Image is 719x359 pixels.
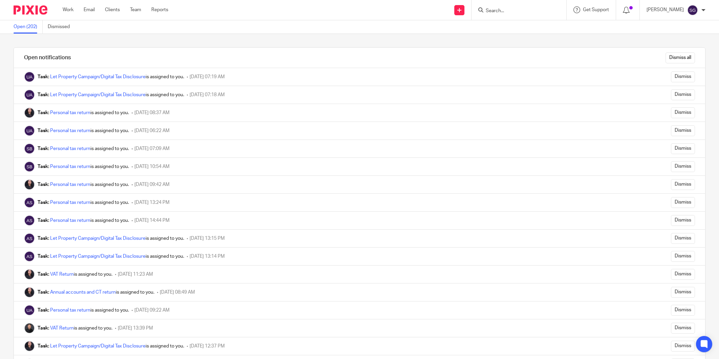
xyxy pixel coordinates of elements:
a: Let Property Campaign/Digital Tax Disclosure [50,236,146,241]
img: UKPA Accounts [24,125,35,136]
b: Task: [38,218,49,223]
input: Dismiss [671,161,695,172]
a: Reports [151,6,168,13]
img: Alisha Shrestha [24,197,35,208]
img: Alina Shrestha [24,233,35,244]
a: VAT Return [50,326,74,331]
a: Let Property Campaign/Digital Tax Disclosure [50,92,146,97]
img: svg%3E [687,5,698,16]
a: Personal tax return [50,164,90,169]
img: Christina Maharjan [24,287,35,298]
b: Task: [38,344,49,349]
input: Dismiss [671,215,695,226]
span: [DATE] 12:37 PM [190,344,225,349]
span: [DATE] 13:15 PM [190,236,225,241]
input: Dismiss [671,125,695,136]
span: [DATE] 11:23 AM [118,272,153,277]
input: Dismiss [671,251,695,262]
span: [DATE] 13:24 PM [134,200,170,205]
a: Open (202) [14,20,43,34]
p: [PERSON_NAME] [647,6,684,13]
input: Dismiss [671,233,695,244]
a: Personal tax return [50,308,90,313]
img: Christina Maharjan [24,341,35,352]
b: Task: [38,75,49,79]
img: Alina Shrestha [24,251,35,262]
div: is assigned to you. [38,235,184,242]
a: Let Property Campaign/Digital Tax Disclosure [50,254,146,259]
img: Pixie [14,5,47,15]
div: is assigned to you. [38,325,112,332]
img: UKPA Accounts [24,305,35,316]
div: is assigned to you. [38,253,184,260]
b: Task: [38,290,49,295]
img: UKPA Accounts [24,89,35,100]
b: Task: [38,308,49,313]
img: Susan Basnet [24,143,35,154]
input: Dismiss [671,269,695,280]
b: Task: [38,272,49,277]
img: Raman Bogati [24,323,35,334]
span: [DATE] 09:22 AM [134,308,170,313]
input: Dismiss [671,305,695,316]
a: VAT Return [50,272,74,277]
input: Dismiss [671,197,695,208]
img: Christina Maharjan [24,179,35,190]
span: Get Support [583,7,609,12]
img: Alisha Shrestha [24,215,35,226]
b: Task: [38,182,49,187]
img: Christina Maharjan [24,269,35,280]
b: Task: [38,146,49,151]
div: is assigned to you. [38,307,129,314]
a: Dismissed [48,20,75,34]
div: is assigned to you. [38,289,154,296]
b: Task: [38,236,49,241]
img: UKPA Accounts [24,71,35,82]
a: Personal tax return [50,146,90,151]
div: is assigned to you. [38,271,112,278]
span: [DATE] 08:49 AM [160,290,195,295]
div: is assigned to you. [38,343,184,350]
a: Work [63,6,73,13]
img: Susan Basnet [24,161,35,172]
div: is assigned to you. [38,109,129,116]
span: [DATE] 06:22 AM [134,128,170,133]
input: Dismiss [671,341,695,352]
input: Search [485,8,546,14]
div: is assigned to you. [38,73,184,80]
input: Dismiss all [666,52,695,63]
div: is assigned to you. [38,127,129,134]
a: Email [84,6,95,13]
b: Task: [38,254,49,259]
span: [DATE] 13:39 PM [118,326,153,331]
div: is assigned to you. [38,145,129,152]
a: Annual accounts and CT return [50,290,116,295]
b: Task: [38,128,49,133]
input: Dismiss [671,107,695,118]
input: Dismiss [671,287,695,298]
input: Dismiss [671,323,695,334]
input: Dismiss [671,179,695,190]
span: [DATE] 08:37 AM [134,110,170,115]
b: Task: [38,164,49,169]
b: Task: [38,92,49,97]
div: is assigned to you. [38,181,129,188]
b: Task: [38,110,49,115]
a: Let Property Campaign/Digital Tax Disclosure [50,75,146,79]
h1: Open notifications [24,54,71,61]
span: [DATE] 07:19 AM [190,75,225,79]
span: [DATE] 14:44 PM [134,218,170,223]
div: is assigned to you. [38,163,129,170]
div: is assigned to you. [38,91,184,98]
a: Personal tax return [50,200,90,205]
a: Personal tax return [50,128,90,133]
input: Dismiss [671,143,695,154]
span: [DATE] 07:18 AM [190,92,225,97]
input: Dismiss [671,89,695,100]
a: Clients [105,6,120,13]
a: Team [130,6,141,13]
span: [DATE] 09:42 AM [134,182,170,187]
a: Let Property Campaign/Digital Tax Disclosure [50,344,146,349]
b: Task: [38,326,49,331]
span: [DATE] 13:14 PM [190,254,225,259]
